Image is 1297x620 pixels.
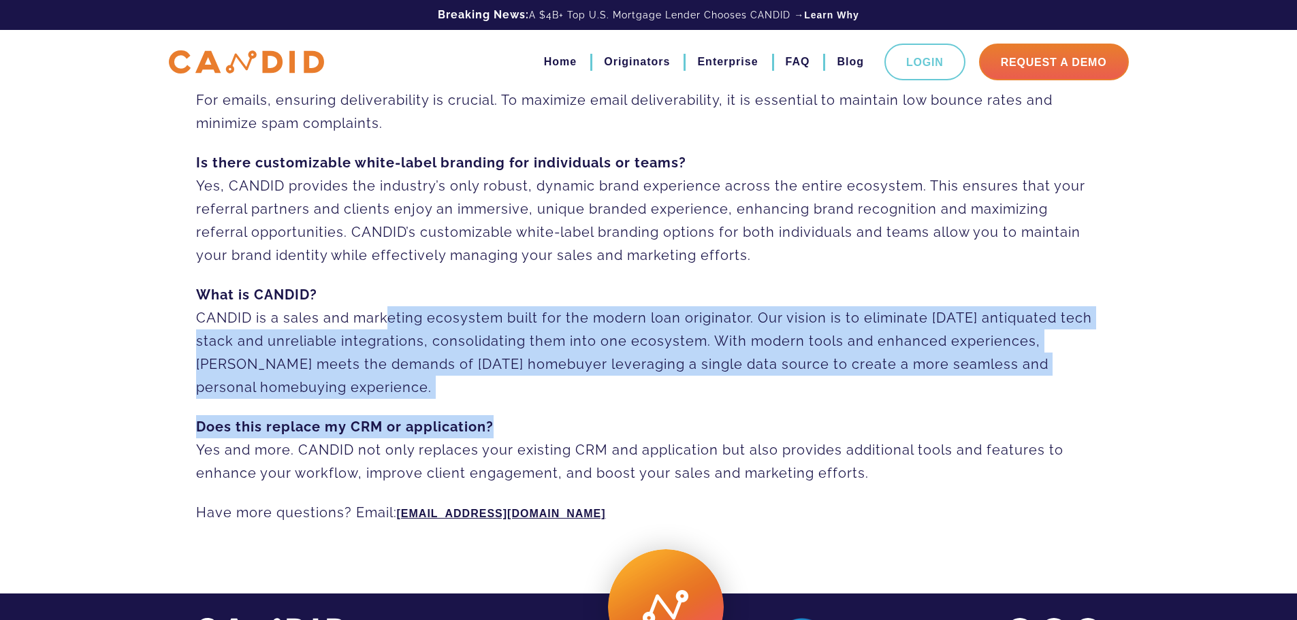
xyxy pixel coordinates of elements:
img: CANDID APP [169,50,324,74]
b: Breaking News: [438,8,529,21]
strong: What is CANDID? [196,287,317,303]
p: Yes, CANDID provides the industry’s only robust, dynamic brand experience across the entire ecosy... [196,151,1102,267]
strong: Does this replace my CRM or application? [196,419,494,435]
p: Have more questions? Email: [196,501,1102,525]
a: Login [884,44,965,80]
a: Request A Demo [979,44,1129,80]
a: Originators [604,50,670,74]
p: Yes and more. CANDID not only replaces your existing CRM and application but also provides additi... [196,415,1102,485]
a: Enterprise [697,50,758,74]
p: CANDID is a sales and marketing ecosystem built for the modern loan originator. Our vision is to ... [196,283,1102,399]
a: [EMAIL_ADDRESS][DOMAIN_NAME] [397,508,606,519]
p: For emails, ensuring deliverability is crucial. To maximize email deliverability, it is essential... [196,88,1102,135]
a: Blog [837,50,864,74]
a: Learn Why [804,8,859,22]
strong: Is there customizable white-label branding for individuals or teams? [196,154,686,171]
a: FAQ [786,50,810,74]
a: Home [544,50,577,74]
